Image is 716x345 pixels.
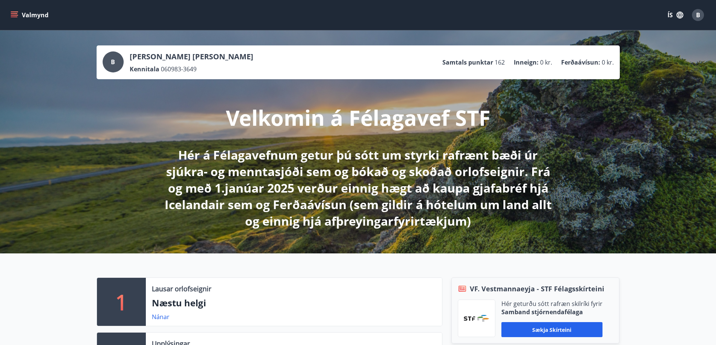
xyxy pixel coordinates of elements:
[111,58,115,66] span: B
[470,284,604,294] span: VF. Vestmannaeyja - STF Félagsskírteini
[115,288,127,316] p: 1
[501,308,602,316] p: Samband stjórnendafélaga
[226,103,490,132] p: Velkomin á Félagavef STF
[540,58,552,66] span: 0 kr.
[495,58,505,66] span: 162
[514,58,539,66] p: Inneign :
[152,284,211,294] p: Lausar orlofseignir
[442,58,493,66] p: Samtals punktar
[160,147,557,229] p: Hér á Félagavefnum getur þú sótt um styrki rafrænt bæði úr sjúkra- og menntasjóði sem og bókað og...
[130,65,159,73] p: Kennitala
[696,11,700,19] span: B
[130,51,253,62] p: [PERSON_NAME] [PERSON_NAME]
[9,8,51,22] button: menu
[152,297,436,309] p: Næstu helgi
[689,6,707,24] button: B
[161,65,197,73] span: 060983-3649
[663,8,687,22] button: ÍS
[561,58,600,66] p: Ferðaávísun :
[501,322,602,337] button: Sækja skírteini
[501,300,602,308] p: Hér geturðu sótt rafræn skilríki fyrir
[602,58,614,66] span: 0 kr.
[152,313,170,321] a: Nánar
[464,315,489,322] img: vjCaq2fThgY3EUYqSgpjEiBg6WP39ov69hlhuPVN.png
